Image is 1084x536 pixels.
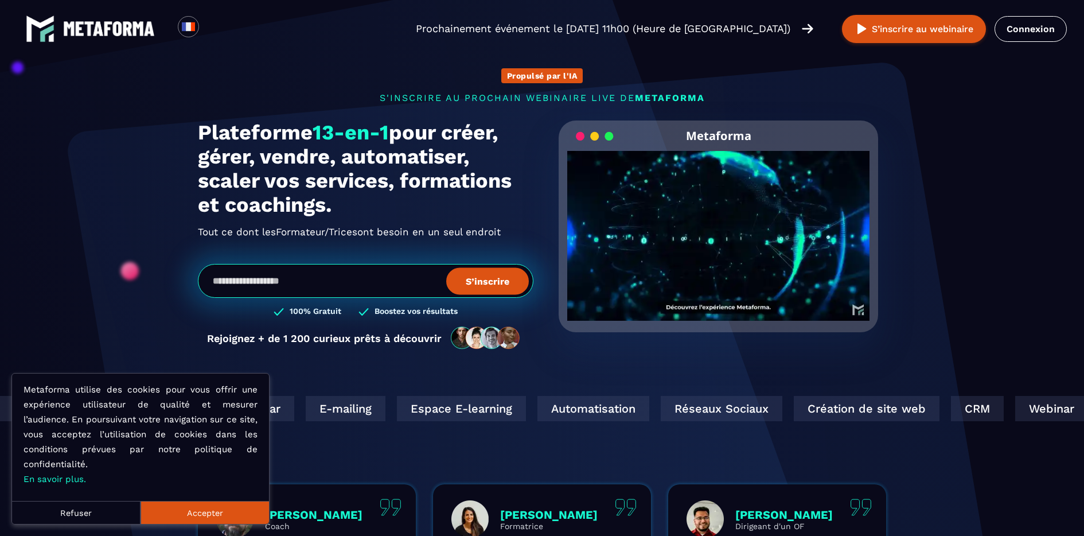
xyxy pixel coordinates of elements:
h3: Boostez vos résultats [375,306,458,317]
div: Automatisation [536,396,648,421]
p: s'inscrire au prochain webinaire live de [198,92,886,103]
h1: Plateforme pour créer, gérer, vendre, automatiser, scaler vos services, formations et coachings. [198,121,533,217]
div: CRM [950,396,1003,421]
img: quote [615,499,637,516]
a: Connexion [995,16,1067,42]
div: Search for option [199,16,227,41]
span: METAFORMA [635,92,705,103]
span: Formateur/Trices [276,223,357,241]
video: Your browser does not support the video tag. [567,151,869,302]
button: Refuser [12,501,141,524]
img: logo [26,14,54,43]
p: Prochainement événement le [DATE] 11h00 (Heure de [GEOGRAPHIC_DATA]) [416,21,790,37]
h3: 100% Gratuit [290,306,341,317]
a: En savoir plus. [24,474,86,484]
div: Webinar [220,396,293,421]
div: E-mailing [305,396,384,421]
p: Coach [265,522,362,531]
h2: Tout ce dont les ont besoin en un seul endroit [198,223,533,241]
h2: Metaforma [686,121,751,151]
p: [PERSON_NAME] [500,508,598,522]
button: S’inscrire [446,267,529,294]
img: fr [181,20,196,34]
div: Réseaux Sociaux [660,396,781,421]
img: play [855,22,869,36]
button: Accepter [141,501,269,524]
p: Dirigeant d'un OF [735,522,833,531]
button: S’inscrire au webinaire [842,15,986,43]
p: Rejoignez + de 1 200 curieux prêts à découvrir [207,332,442,344]
img: community-people [447,326,524,350]
img: logo [63,21,155,36]
p: Propulsé par l'IA [507,71,578,80]
img: checked [358,306,369,317]
span: 13-en-1 [313,121,389,145]
div: Création de site web [793,396,938,421]
img: arrow-right [802,22,813,35]
img: quote [380,499,401,516]
div: Espace E-learning [396,396,525,421]
input: Search for option [209,22,217,36]
p: [PERSON_NAME] [735,508,833,522]
p: Formatrice [500,522,598,531]
p: Metaforma utilise des cookies pour vous offrir une expérience utilisateur de qualité et mesurer l... [24,382,258,487]
p: [PERSON_NAME] [265,508,362,522]
img: checked [274,306,284,317]
img: loading [576,131,614,142]
img: quote [850,499,872,516]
